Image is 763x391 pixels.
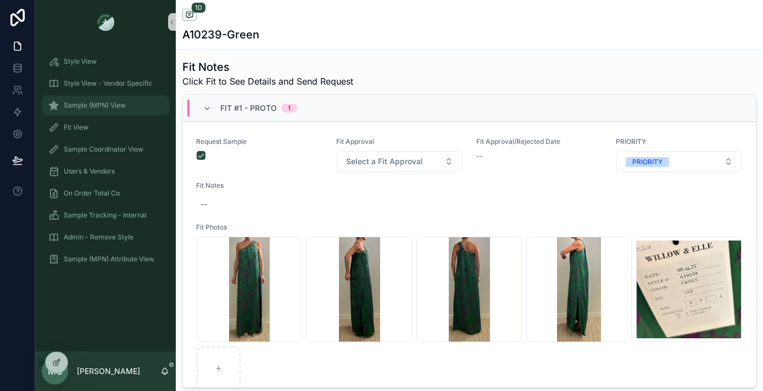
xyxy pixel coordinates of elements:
[288,104,291,113] div: 1
[201,199,207,210] div: --
[64,145,143,154] span: Sample Coordinator View
[42,96,169,115] a: Sample (MPN) View
[196,223,743,232] span: Fit Photos
[182,59,353,75] h1: Fit Notes
[42,183,169,203] a: On Order Total Co
[64,233,133,242] span: Admin - Remove Style
[42,249,169,269] a: Sample (MPN) Attribute View
[476,137,603,146] span: Fit Approval/Rejected Date
[182,27,259,42] h1: A10239-Green
[42,74,169,93] a: Style View - Vendor Specific
[64,57,97,66] span: Style View
[42,118,169,137] a: Fit View
[42,161,169,181] a: Users & Vendors
[97,13,114,31] img: App logo
[191,2,206,13] span: 10
[616,151,742,172] button: Select Button
[632,157,662,167] div: PRIORITY
[64,189,120,198] span: On Order Total Co
[42,227,169,247] a: Admin - Remove Style
[64,123,88,132] span: Fit View
[616,137,743,146] span: PRIORITY
[42,205,169,225] a: Sample Tracking - Internal
[196,181,743,190] span: Fit Notes
[35,44,176,283] div: scrollable content
[64,255,154,264] span: Sample (MPN) Attribute View
[42,139,169,159] a: Sample Coordinator View
[64,167,115,176] span: Users & Vendors
[64,101,126,110] span: Sample (MPN) View
[196,137,323,146] span: Request Sample
[182,75,353,88] span: Click Fit to See Details and Send Request
[220,103,277,114] span: Fit #1 - Proto
[336,137,463,146] span: Fit Approval
[42,52,169,71] a: Style View
[476,150,483,161] span: --
[182,9,197,23] button: 10
[77,366,140,377] p: [PERSON_NAME]
[337,151,463,172] button: Select Button
[64,79,152,88] span: Style View - Vendor Specific
[64,211,147,220] span: Sample Tracking - Internal
[346,156,423,167] span: Select a Fit Approval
